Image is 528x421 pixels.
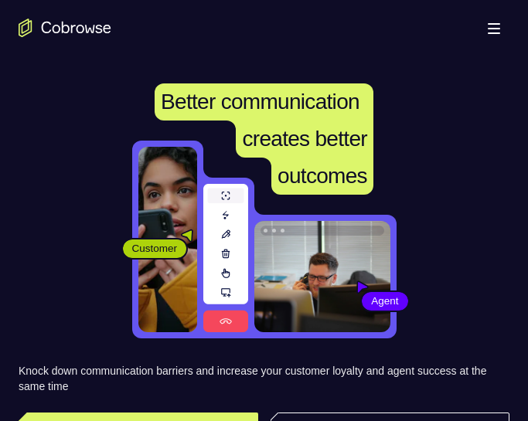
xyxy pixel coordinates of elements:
[242,127,366,151] span: creates better
[161,90,359,114] span: Better communication
[19,363,509,394] p: Knock down communication barriers and increase your customer loyalty and agent success at the sam...
[254,221,390,332] img: A customer support agent talking on the phone
[203,184,248,332] img: A series of tools used in co-browsing sessions
[19,19,111,37] a: Go to the home page
[138,147,197,332] img: A customer holding their phone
